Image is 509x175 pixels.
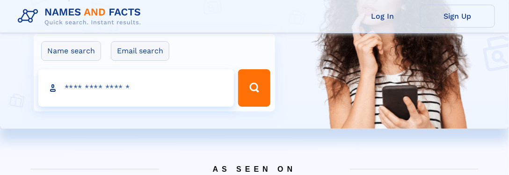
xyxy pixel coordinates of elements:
a: Sign Up [420,5,495,28]
button: Search Button [238,69,270,107]
input: search input [38,69,234,107]
label: Name search [41,41,101,61]
label: Email search [111,41,169,61]
img: Logo Names and Facts [14,4,149,29]
a: Log In [345,5,420,28]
